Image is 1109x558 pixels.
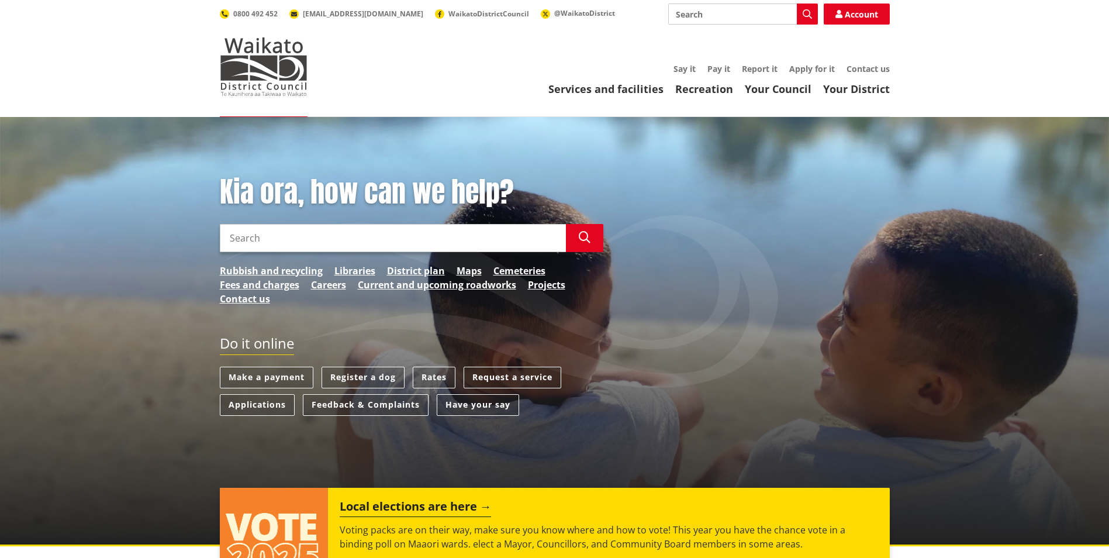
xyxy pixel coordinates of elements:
[334,264,375,278] a: Libraries
[220,224,566,252] input: Search input
[220,335,294,356] h2: Do it online
[220,175,603,209] h1: Kia ora, how can we help?
[541,8,615,18] a: @WaikatoDistrict
[233,9,278,19] span: 0800 492 452
[437,394,519,416] a: Have your say
[789,63,835,74] a: Apply for it
[220,394,295,416] a: Applications
[220,37,308,96] img: Waikato District Council - Te Kaunihera aa Takiwaa o Waikato
[322,367,405,388] a: Register a dog
[220,264,323,278] a: Rubbish and recycling
[220,9,278,19] a: 0800 492 452
[387,264,445,278] a: District plan
[493,264,545,278] a: Cemeteries
[413,367,455,388] a: Rates
[303,394,429,416] a: Feedback & Complaints
[745,82,811,96] a: Your Council
[303,9,423,19] span: [EMAIL_ADDRESS][DOMAIN_NAME]
[548,82,664,96] a: Services and facilities
[847,63,890,74] a: Contact us
[220,278,299,292] a: Fees and charges
[435,9,529,19] a: WaikatoDistrictCouncil
[742,63,778,74] a: Report it
[311,278,346,292] a: Careers
[464,367,561,388] a: Request a service
[554,8,615,18] span: @WaikatoDistrict
[824,4,890,25] a: Account
[340,500,491,517] h2: Local elections are here
[668,4,818,25] input: Search input
[675,82,733,96] a: Recreation
[220,367,313,388] a: Make a payment
[448,9,529,19] span: WaikatoDistrictCouncil
[340,523,877,551] p: Voting packs are on their way, make sure you know where and how to vote! This year you have the c...
[457,264,482,278] a: Maps
[289,9,423,19] a: [EMAIL_ADDRESS][DOMAIN_NAME]
[707,63,730,74] a: Pay it
[823,82,890,96] a: Your District
[528,278,565,292] a: Projects
[358,278,516,292] a: Current and upcoming roadworks
[673,63,696,74] a: Say it
[220,292,270,306] a: Contact us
